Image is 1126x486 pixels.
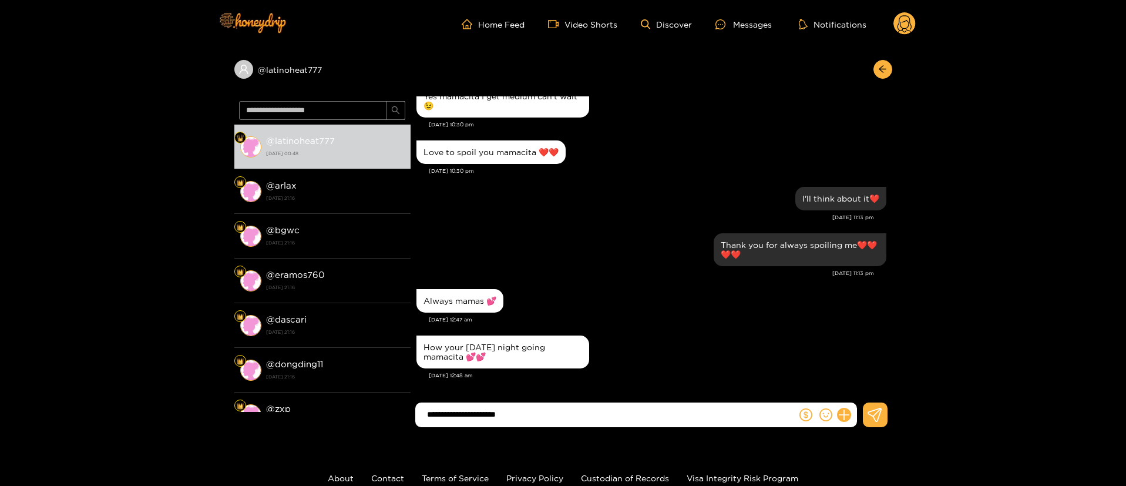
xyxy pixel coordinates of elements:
div: [DATE] 11:13 pm [416,213,874,222]
img: Fan Level [237,403,244,410]
strong: [DATE] 00:48 [266,148,405,159]
strong: @ bgwc [266,225,300,235]
img: conversation [240,226,261,247]
img: conversation [240,360,261,381]
div: @latinoheat777 [234,60,411,79]
div: I'll think about it❤️ [802,194,879,203]
div: Love to spoil you mamacita ❤️❤️ [423,148,559,157]
div: [DATE] 10:30 pm [429,167,886,175]
button: arrow-left [873,60,892,79]
div: Aug. 22, 11:13 pm [795,187,886,210]
span: arrow-left [878,65,887,75]
img: Fan Level [237,224,244,231]
button: Notifications [795,18,870,30]
strong: [DATE] 21:16 [266,282,405,293]
span: video-camera [548,19,564,29]
div: [DATE] 10:30 pm [429,120,886,129]
div: [DATE] 12:47 am [429,316,886,324]
a: Terms of Service [422,474,489,482]
strong: @ latinoheat777 [266,136,335,146]
span: smile [819,408,832,421]
img: conversation [240,181,261,202]
a: Visa Integrity Risk Program [687,474,798,482]
a: Contact [371,474,404,482]
strong: [DATE] 21:16 [266,237,405,248]
strong: @ zxp [266,404,291,414]
div: Yes mamacita I get medium can’t wait 😉 [423,92,582,110]
strong: [DATE] 21:16 [266,371,405,382]
span: user [238,64,249,75]
strong: [DATE] 21:16 [266,193,405,203]
a: Video Shorts [548,19,617,29]
div: How your [DATE] night going mamacita 💕💕 [423,343,582,361]
img: conversation [240,404,261,425]
span: dollar [799,408,812,421]
strong: @ arlax [266,180,297,190]
img: Fan Level [237,135,244,142]
a: Privacy Policy [506,474,563,482]
strong: @ eramos760 [266,270,325,280]
span: search [391,106,400,116]
button: dollar [797,406,815,424]
div: Aug. 23, 12:47 am [416,289,503,313]
img: conversation [240,315,261,336]
div: Aug. 22, 10:30 pm [416,140,566,164]
div: Messages [715,18,772,31]
div: [DATE] 12:48 am [429,371,886,380]
a: About [328,474,354,482]
img: Fan Level [237,358,244,365]
span: home [462,19,478,29]
img: conversation [240,270,261,291]
a: Home Feed [462,19,525,29]
img: Fan Level [237,313,244,320]
div: Aug. 22, 10:30 pm [416,85,589,118]
a: Discover [641,19,692,29]
img: conversation [240,136,261,157]
div: [DATE] 11:13 pm [416,269,874,277]
a: Custodian of Records [581,474,669,482]
div: Aug. 22, 11:13 pm [714,233,886,266]
img: Fan Level [237,269,244,276]
button: search [386,101,405,120]
strong: [DATE] 21:16 [266,327,405,337]
strong: @ dongding11 [266,359,323,369]
img: Fan Level [237,179,244,186]
div: Always mamas 💕 [423,296,496,306]
div: Aug. 23, 12:48 am [416,336,589,368]
strong: @ dascari [266,314,307,324]
div: Thank you for always spoiling me❤️❤️❤️❤️ [721,240,879,259]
